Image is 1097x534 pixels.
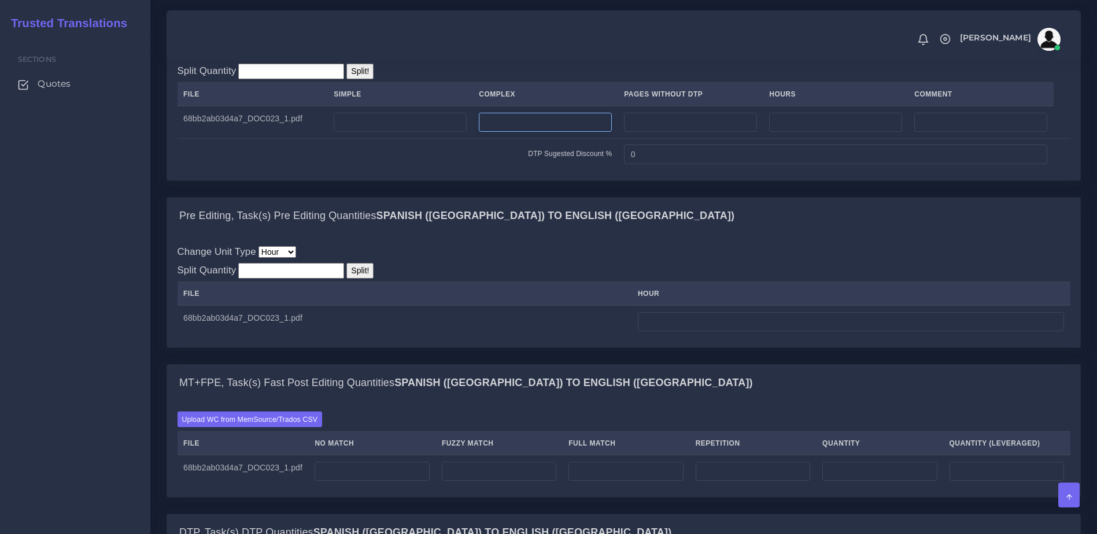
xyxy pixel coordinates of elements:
th: Repetition [689,432,816,455]
span: [PERSON_NAME] [960,34,1031,42]
a: Quotes [9,72,142,96]
th: No Match [309,432,435,455]
td: 68bb2ab03d4a7_DOC023_1.pdf [178,106,328,138]
h2: Trusted Translations [3,16,127,30]
th: Comment [908,83,1054,106]
h4: MT+FPE, Task(s) Fast Post Editing Quantities [179,377,753,390]
th: Full Match [563,432,689,455]
th: Quantity [817,432,943,455]
th: Pages Without DTP [618,83,763,106]
th: Simple [328,83,473,106]
div: Pre Editing, Task(s) Pre Editing QuantitiesSpanish ([GEOGRAPHIC_DATA]) TO English ([GEOGRAPHIC_DA... [167,234,1080,347]
input: Split! [346,64,374,79]
img: avatar [1037,28,1061,51]
th: File [178,83,328,106]
th: Complex [473,83,618,106]
th: Quantity (Leveraged) [943,432,1070,455]
th: File [178,432,309,455]
div: MT+FPE, Task(s) Fast Post Editing QuantitiesSpanish ([GEOGRAPHIC_DATA]) TO English ([GEOGRAPHIC_D... [167,402,1080,498]
th: hour [631,282,1070,306]
input: Split! [346,263,374,279]
div: DTP Recreation, Task(s) DTP Recreation QuantitiesSpanish ([GEOGRAPHIC_DATA]) TO English ([GEOGRAP... [167,53,1080,180]
td: 68bb2ab03d4a7_DOC023_1.pdf [178,455,309,487]
h4: Pre Editing, Task(s) Pre Editing Quantities [179,210,734,222]
label: Upload WC from MemSource/Trados CSV [178,411,323,427]
td: 68bb2ab03d4a7_DOC023_1.pdf [178,305,632,338]
a: Trusted Translations [3,14,127,33]
span: Quotes [38,77,71,90]
label: Split Quantity [178,263,237,277]
label: Split Quantity [178,64,237,78]
a: [PERSON_NAME]avatar [954,28,1065,51]
div: Pre Editing, Task(s) Pre Editing QuantitiesSpanish ([GEOGRAPHIC_DATA]) TO English ([GEOGRAPHIC_DA... [167,198,1080,235]
label: Change Unit Type [178,244,256,259]
label: DTP Sugested Discount % [528,149,612,159]
div: MT+FPE, Task(s) Fast Post Editing QuantitiesSpanish ([GEOGRAPHIC_DATA]) TO English ([GEOGRAPHIC_D... [167,365,1080,402]
b: Spanish ([GEOGRAPHIC_DATA]) TO English ([GEOGRAPHIC_DATA]) [376,210,735,221]
th: Fuzzy Match [435,432,562,455]
th: Hours [763,83,908,106]
b: Spanish ([GEOGRAPHIC_DATA]) TO English ([GEOGRAPHIC_DATA]) [394,377,753,388]
th: File [178,282,632,306]
span: Sections [18,55,56,64]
